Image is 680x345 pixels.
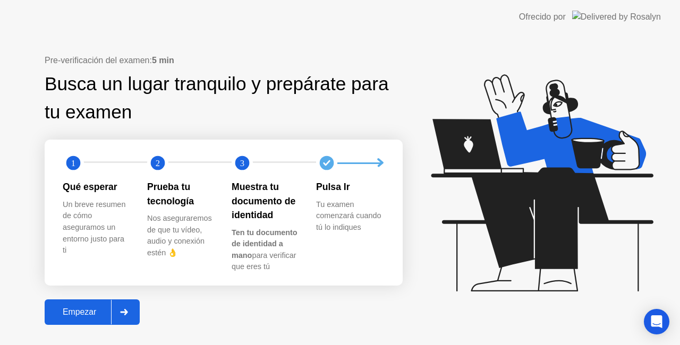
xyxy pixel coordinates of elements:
div: Pre-verificación del examen: [45,54,403,67]
div: Pulsa Ir [316,180,384,194]
div: Muestra tu documento de identidad [232,180,299,222]
div: Tu examen comenzará cuando tú lo indiques [316,199,384,234]
text: 2 [156,158,160,168]
button: Empezar [45,299,140,325]
div: Busca un lugar tranquilo y prepárate para tu examen [45,70,403,126]
div: para verificar que eres tú [232,227,299,273]
div: Empezar [48,307,111,317]
div: Nos aseguraremos de que tu vídeo, audio y conexión estén 👌 [147,213,215,258]
text: 1 [71,158,75,168]
b: 5 min [152,56,174,65]
div: Qué esperar [63,180,130,194]
div: Ofrecido por [519,11,566,23]
div: Prueba tu tecnología [147,180,215,208]
b: Ten tu documento de identidad a mano [232,228,297,260]
img: Delivered by Rosalyn [572,11,661,23]
text: 3 [240,158,244,168]
div: Open Intercom Messenger [644,309,669,334]
div: Un breve resumen de cómo aseguramos un entorno justo para ti [63,199,130,256]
